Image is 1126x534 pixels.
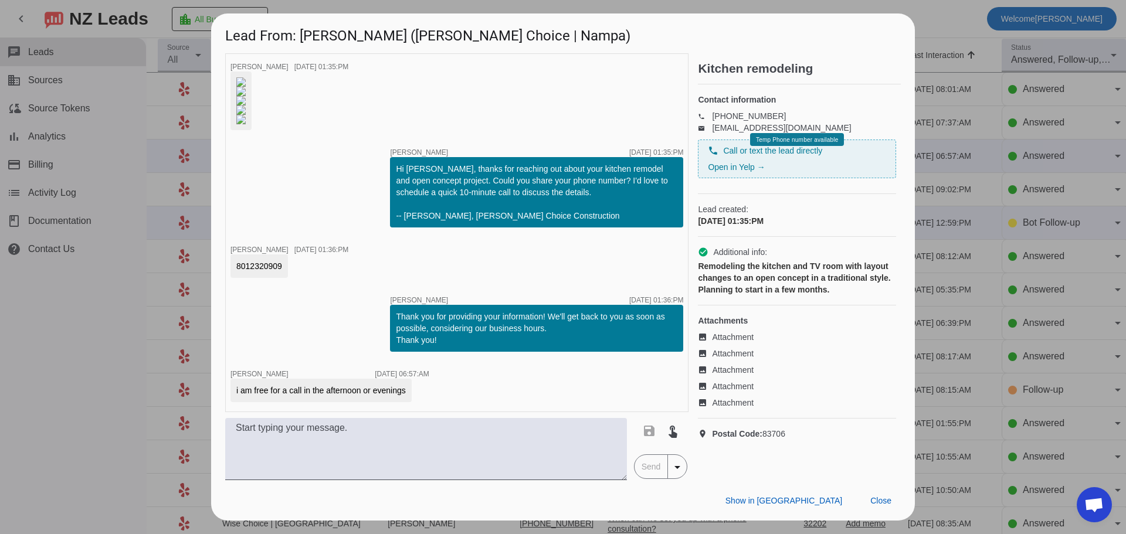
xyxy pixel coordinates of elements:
mat-icon: email [698,125,712,131]
img: fUUJRzBGoeKdTh_txu_zsw [236,87,246,96]
mat-icon: check_circle [698,247,708,257]
a: Open in Yelp → [708,162,765,172]
mat-icon: location_on [698,429,712,438]
mat-icon: phone [708,145,718,156]
span: Additional info: [713,246,767,258]
img: GvpowrPcsRMGMyiPMbAYbA [236,106,246,115]
span: Attachment [712,397,754,409]
div: [DATE] 01:36:PM [294,246,348,253]
a: Attachment [698,397,896,409]
div: Remodeling the kitchen and TV room with layout changes to an open concept in a traditional style.... [698,260,896,295]
img: EOgA8zFU9K4dflyWW1VLXA [236,115,246,124]
div: [DATE] 01:35:PM [698,215,896,227]
a: [EMAIL_ADDRESS][DOMAIN_NAME] [712,123,851,132]
span: [PERSON_NAME] [390,297,448,304]
div: 8012320909 [236,260,282,272]
span: Attachment [712,348,754,359]
mat-icon: phone [698,113,712,119]
h2: Kitchen remodeling [698,63,901,74]
h1: Lead From: [PERSON_NAME] ([PERSON_NAME] Choice | Nampa) [211,13,915,53]
div: [DATE] 01:35:PM [294,63,348,70]
span: [PERSON_NAME] [230,246,289,254]
img: VcAxdab_OsoJXi76DXM-Pg [236,77,246,87]
mat-icon: arrow_drop_down [670,460,684,474]
span: Temp Phone number available [756,137,838,143]
button: Show in [GEOGRAPHIC_DATA] [716,490,852,511]
span: Call or text the lead directly [723,145,822,157]
span: Attachment [712,331,754,343]
a: Attachment [698,331,896,343]
mat-icon: image [698,398,712,407]
span: [PERSON_NAME] [390,149,448,156]
mat-icon: image [698,365,712,375]
mat-icon: image [698,349,712,358]
a: Attachment [698,348,896,359]
div: i am free for a call in the afternoon or evenings [236,385,406,396]
span: 83706 [712,428,785,440]
mat-icon: image [698,332,712,342]
button: Close [861,490,901,511]
a: Attachment [698,380,896,392]
span: [PERSON_NAME] [230,63,289,71]
img: ZVPylmStMgrz7JMIH-gC_A [236,96,246,106]
span: Close [870,496,891,505]
span: Lead created: [698,203,896,215]
div: [DATE] 01:36:PM [629,297,683,304]
div: Hi [PERSON_NAME], thanks for reaching out about your kitchen remodel and open concept project. Co... [396,163,677,222]
h4: Contact information [698,94,896,106]
span: Attachment [712,364,754,376]
span: [PERSON_NAME] [230,370,289,378]
mat-icon: touch_app [666,424,680,438]
div: Thank you for providing your information! We'll get back to you as soon as possible, considering ... [396,311,677,346]
strong: Postal Code: [712,429,762,438]
span: Show in [GEOGRAPHIC_DATA] [725,496,842,505]
div: [DATE] 06:57:AM [375,370,429,377]
mat-icon: image [698,382,712,391]
div: Open chat [1077,487,1112,522]
div: [DATE] 01:35:PM [629,149,683,156]
span: Attachment [712,380,754,392]
a: [PHONE_NUMBER] [712,111,786,121]
a: Attachment [698,364,896,376]
h4: Attachments [698,315,896,326]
